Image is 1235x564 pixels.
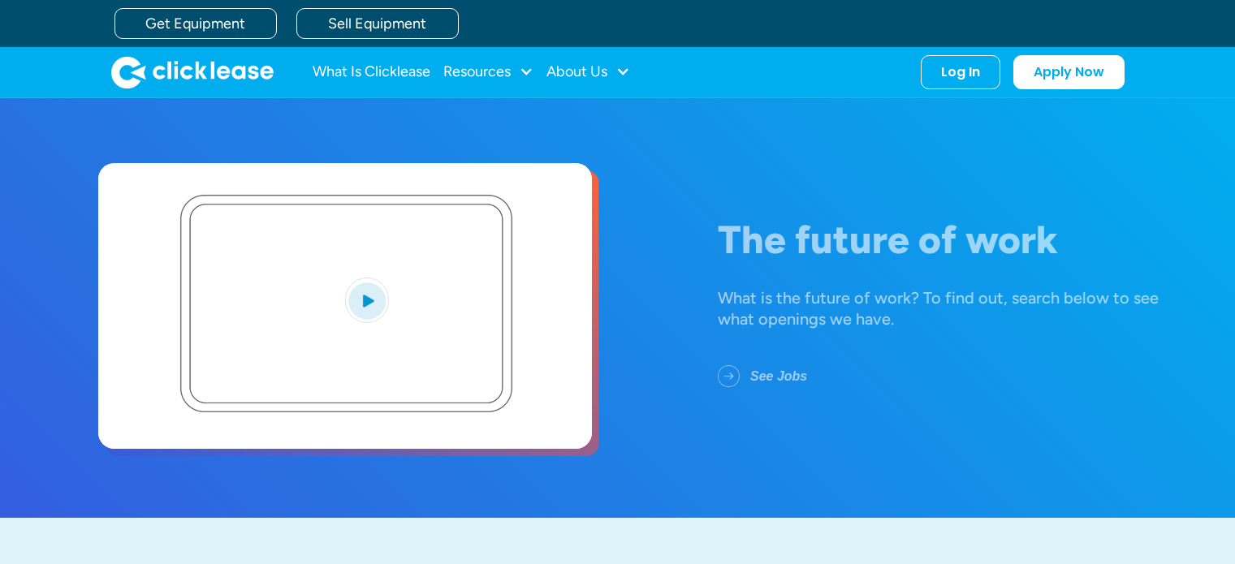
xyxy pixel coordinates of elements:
div: What is the future of work? To find out, search below to see what openings we have. [717,287,1198,329]
img: Blue play button logo on a light blue circular background [345,278,389,323]
div: Log In [941,64,980,80]
a: open lightbox [98,163,592,449]
a: home [111,56,274,88]
img: Clicklease logo [111,56,274,88]
div: Resources [443,56,533,88]
a: Apply Now [1013,55,1125,89]
a: What Is Clicklease [313,56,430,88]
div: About Us [546,56,630,88]
a: Sell Equipment [296,8,459,39]
a: See Jobs [717,355,832,398]
h1: The future of work [717,218,1198,261]
a: Get Equipment [114,8,277,39]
